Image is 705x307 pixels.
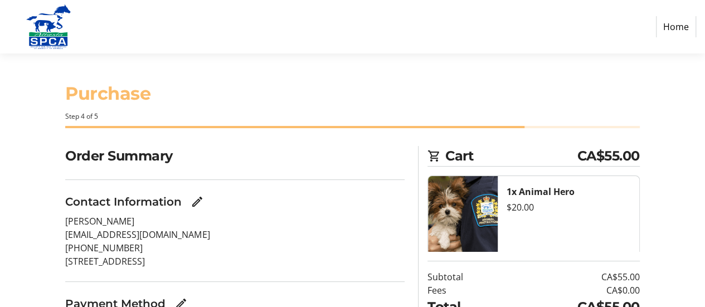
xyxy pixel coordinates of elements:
h2: Order Summary [65,146,405,166]
td: CA$0.00 [504,284,639,297]
img: Animal Hero [428,176,498,259]
p: [PHONE_NUMBER] [65,241,405,255]
td: CA$55.00 [504,270,639,284]
td: Subtotal [427,270,504,284]
div: Step 4 of 5 [65,111,639,121]
a: Home [656,16,696,37]
p: [EMAIL_ADDRESS][DOMAIN_NAME] [65,228,405,241]
h1: Purchase [65,80,639,107]
span: CA$55.00 [577,146,640,166]
strong: 1x Animal Hero [507,186,575,198]
button: Edit Contact Information [186,191,208,213]
div: $20.00 [507,201,630,214]
td: Fees [427,284,504,297]
span: Cart [445,146,577,166]
p: [PERSON_NAME] [65,215,405,228]
h3: Contact Information [65,193,182,210]
img: Alberta SPCA's Logo [9,4,88,49]
p: [STREET_ADDRESS] [65,255,405,268]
